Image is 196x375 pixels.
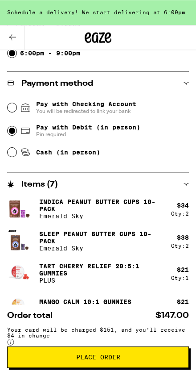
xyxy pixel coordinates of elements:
[7,346,189,368] button: Place Order
[76,354,120,360] span: Place Order
[7,196,32,221] img: Emerald Sky - Indica Peanut Butter Cups 10-Pack
[36,100,136,115] span: Pay with Checking Account
[21,79,93,87] h2: Payment method
[39,212,164,220] p: Emerald Sky
[39,262,164,277] p: Tart Cherry Relief 20:5:1 Gummies
[39,198,164,212] p: Indica Peanut Butter Cups 10-Pack
[171,243,189,249] div: Qty: 2
[36,149,100,156] span: Cash (in person)
[36,131,140,138] span: Pin required
[7,229,32,254] img: Emerald Sky - SLEEP Peanut Butter Cups 10-Pack
[36,124,140,131] span: Pay with Debit (in person)
[7,327,185,338] span: Your card will be charged $151, and you’ll receive $4 in change
[171,275,189,281] div: Qty: 1
[21,180,58,188] h2: Items ( 7 )
[20,50,80,57] label: 6:00pm - 9:00pm
[7,312,53,320] span: Order total
[39,230,164,245] p: SLEEP Peanut Butter Cups 10-Pack
[171,211,189,217] div: Qty: 2
[39,245,164,252] p: Emerald Sky
[177,202,189,209] div: $ 34
[155,312,189,320] span: $147.00
[177,234,189,241] div: $ 38
[7,293,32,318] img: PLUS - Mango CALM 10:1 Gummies
[39,298,131,305] p: Mango CALM 10:1 Gummies
[39,277,164,284] p: PLUS
[177,298,189,305] div: $ 21
[7,261,32,286] img: PLUS - Tart Cherry Relief 20:5:1 Gummies
[36,108,136,115] span: You will be redirected to link your bank
[177,266,189,273] div: $ 21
